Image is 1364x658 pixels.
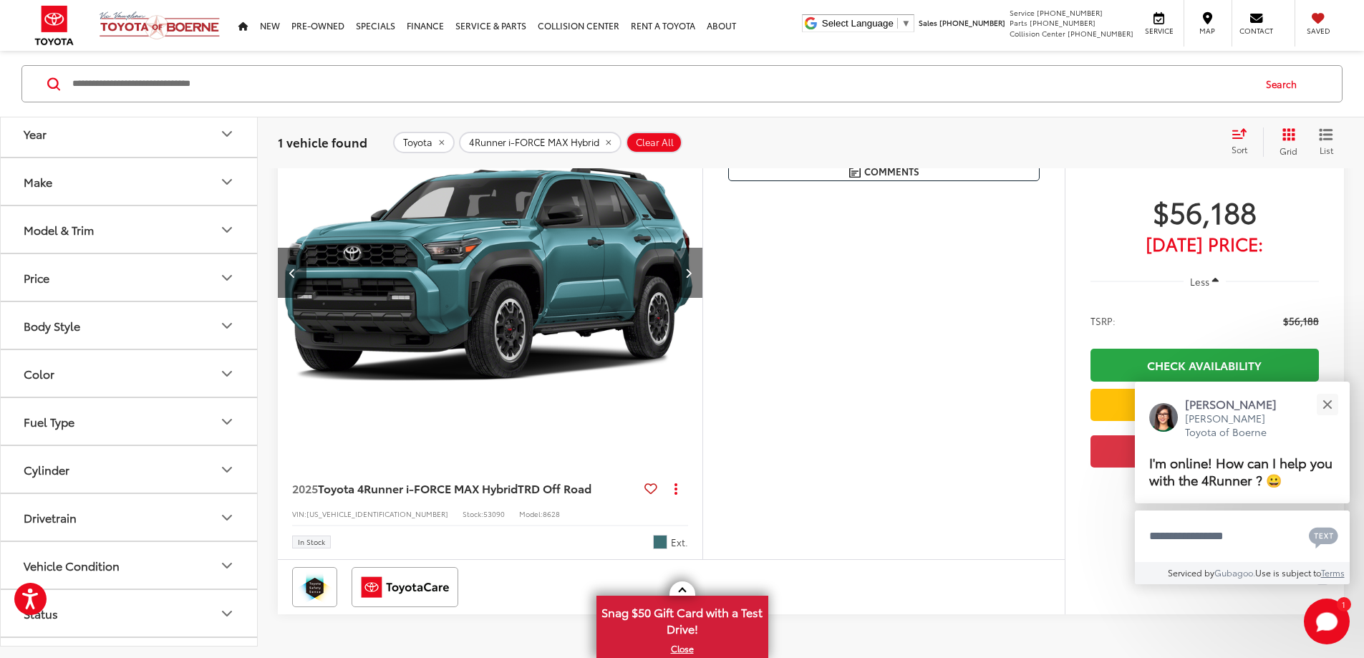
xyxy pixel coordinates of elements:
[24,558,120,572] div: Vehicle Condition
[275,113,702,432] a: 2025 Toyota 4Runner i-FORCE MAX Hybrid TRD Off Road2025 Toyota 4Runner i-FORCE MAX Hybrid TRD Off...
[728,162,1040,181] button: Comments
[1,206,258,253] button: Model & TrimModel & Trim
[636,136,674,147] span: Clear All
[292,508,306,519] span: VIN:
[1252,66,1317,102] button: Search
[543,508,560,519] span: 8628
[822,18,911,29] a: Select Language​
[24,175,52,188] div: Make
[275,113,702,432] div: 2025 Toyota 4Runner i-FORCE MAX Hybrid TRD Off Road 1
[218,365,236,382] div: Color
[218,317,236,334] div: Body Style
[295,570,334,604] img: Toyota Safety Sense Vic Vaughan Toyota of Boerne Boerne TX
[275,113,702,433] img: 2025 Toyota 4Runner i-FORCE MAX Hybrid TRD Off Road
[218,125,236,142] div: Year
[469,136,599,147] span: 4Runner i-FORCE MAX Hybrid
[939,17,1005,28] span: [PHONE_NUMBER]
[24,463,69,476] div: Cylinder
[663,475,688,500] button: Actions
[24,511,77,524] div: Drivetrain
[1190,275,1209,288] span: Less
[1309,526,1338,548] svg: Text
[901,18,911,29] span: ▼
[218,173,236,190] div: Make
[674,248,702,298] button: Next image
[1,494,258,541] button: DrivetrainDrivetrain
[393,131,455,153] button: remove Toyota
[1,350,258,397] button: ColorColor
[1,398,258,445] button: Fuel TypeFuel Type
[1090,349,1319,381] a: Check Availability
[218,509,236,526] div: Drivetrain
[1135,382,1350,584] div: Close[PERSON_NAME][PERSON_NAME] Toyota of BoerneI'm online! How can I help you with the 4Runner ?...
[1305,520,1343,552] button: Chat with SMS
[1,254,258,301] button: PricePrice
[1184,268,1227,294] button: Less
[292,480,639,496] a: 2025Toyota 4Runner i-FORCE MAX HybridTRD Off Road
[463,508,483,519] span: Stock:
[459,131,621,153] button: remove 4Runner%20i-FORCE%20MAX%20Hybrid
[1090,389,1319,421] a: Value Your Trade
[1090,193,1319,229] span: $56,188
[1312,389,1343,420] button: Close
[24,606,58,620] div: Status
[218,557,236,574] div: Vehicle Condition
[1143,26,1175,36] span: Service
[1263,127,1308,156] button: Grid View
[354,570,455,604] img: ToyotaCare Vic Vaughan Toyota of Boerne Boerne TX
[1,158,258,205] button: MakeMake
[1232,143,1247,155] span: Sort
[1191,26,1223,36] span: Map
[1135,511,1350,562] textarea: Type your message
[1280,144,1297,156] span: Grid
[1068,28,1133,39] span: [PHONE_NUMBER]
[653,535,667,549] span: Everest
[1214,566,1255,579] a: Gubagoo.
[1185,412,1291,440] p: [PERSON_NAME] Toyota of Boerne
[518,480,591,496] span: TRD Off Road
[403,136,432,147] span: Toyota
[306,508,448,519] span: [US_VEHICLE_IDENTIFICATION_NUMBER]
[626,131,682,153] button: Clear All
[822,18,894,29] span: Select Language
[897,18,898,29] span: ​
[1,110,258,157] button: YearYear
[218,221,236,238] div: Model & Trim
[1255,566,1321,579] span: Use is subject to
[1030,17,1095,28] span: [PHONE_NUMBER]
[671,536,688,549] span: Ext.
[1304,599,1350,644] svg: Start Chat
[483,508,505,519] span: 53090
[1037,7,1103,18] span: [PHONE_NUMBER]
[1321,566,1345,579] a: Terms
[1090,435,1319,468] button: Get Price Now
[1283,314,1319,328] span: $56,188
[278,248,306,298] button: Previous image
[298,538,325,546] span: In Stock
[99,11,221,40] img: Vic Vaughan Toyota of Boerne
[1149,453,1332,489] span: I'm online! How can I help you with the 4Runner ? 😀
[1,542,258,589] button: Vehicle ConditionVehicle Condition
[1342,601,1345,607] span: 1
[1010,7,1035,18] span: Service
[1010,17,1027,28] span: Parts
[24,415,74,428] div: Fuel Type
[318,480,518,496] span: Toyota 4Runner i-FORCE MAX Hybrid
[1010,28,1065,39] span: Collision Center
[24,319,80,332] div: Body Style
[1185,396,1291,412] p: [PERSON_NAME]
[1168,566,1214,579] span: Serviced by
[1304,599,1350,644] button: Toggle Chat Window
[1319,143,1333,155] span: List
[1,302,258,349] button: Body StyleBody Style
[598,597,767,641] span: Snag $50 Gift Card with a Test Drive!
[1,590,258,637] button: StatusStatus
[218,461,236,478] div: Cylinder
[278,132,367,150] span: 1 vehicle found
[1,446,258,493] button: CylinderCylinder
[24,127,47,140] div: Year
[1090,314,1116,328] span: TSRP:
[24,271,49,284] div: Price
[71,67,1252,101] input: Search by Make, Model, or Keyword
